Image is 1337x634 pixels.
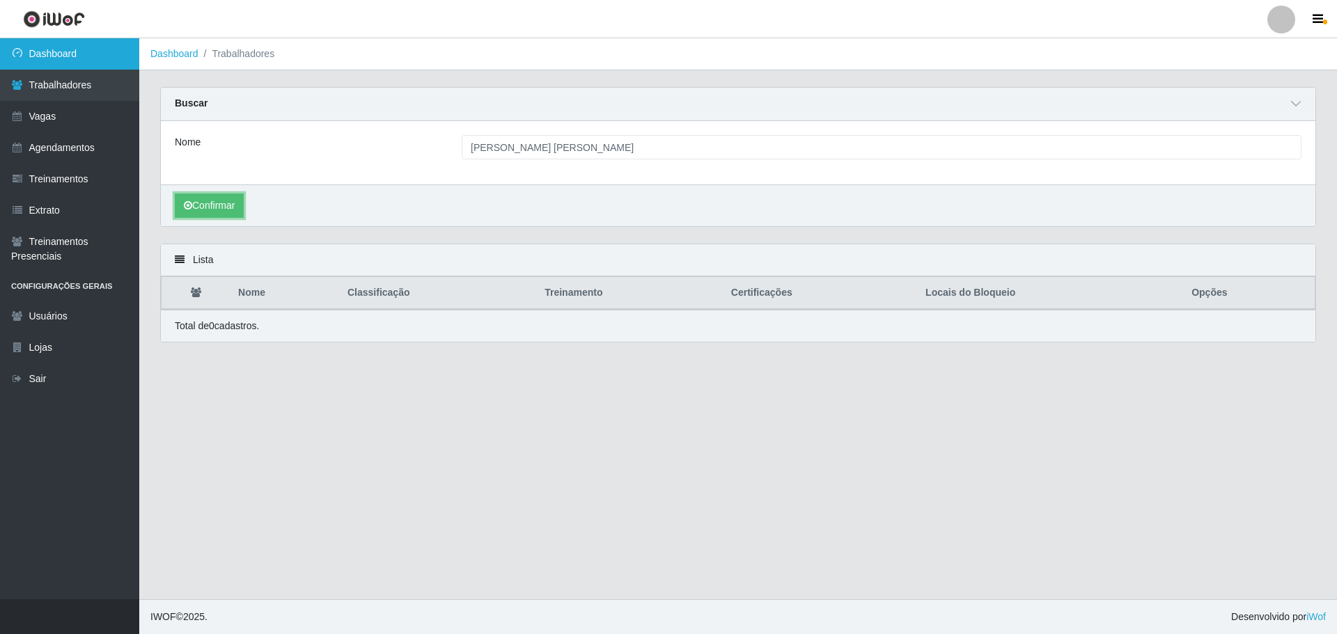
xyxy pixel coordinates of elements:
[150,48,198,59] a: Dashboard
[198,47,275,61] li: Trabalhadores
[339,277,536,310] th: Classificação
[150,611,176,622] span: IWOF
[230,277,339,310] th: Nome
[1306,611,1326,622] a: iWof
[175,135,201,150] label: Nome
[723,277,917,310] th: Certificações
[917,277,1183,310] th: Locais do Bloqueio
[175,319,259,333] p: Total de 0 cadastros.
[536,277,723,310] th: Treinamento
[150,610,208,624] span: © 2025 .
[161,244,1315,276] div: Lista
[23,10,85,28] img: CoreUI Logo
[1231,610,1326,624] span: Desenvolvido por
[1183,277,1315,310] th: Opções
[175,193,244,218] button: Confirmar
[139,38,1337,70] nav: breadcrumb
[175,97,208,109] strong: Buscar
[462,135,1301,159] input: Digite o Nome...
